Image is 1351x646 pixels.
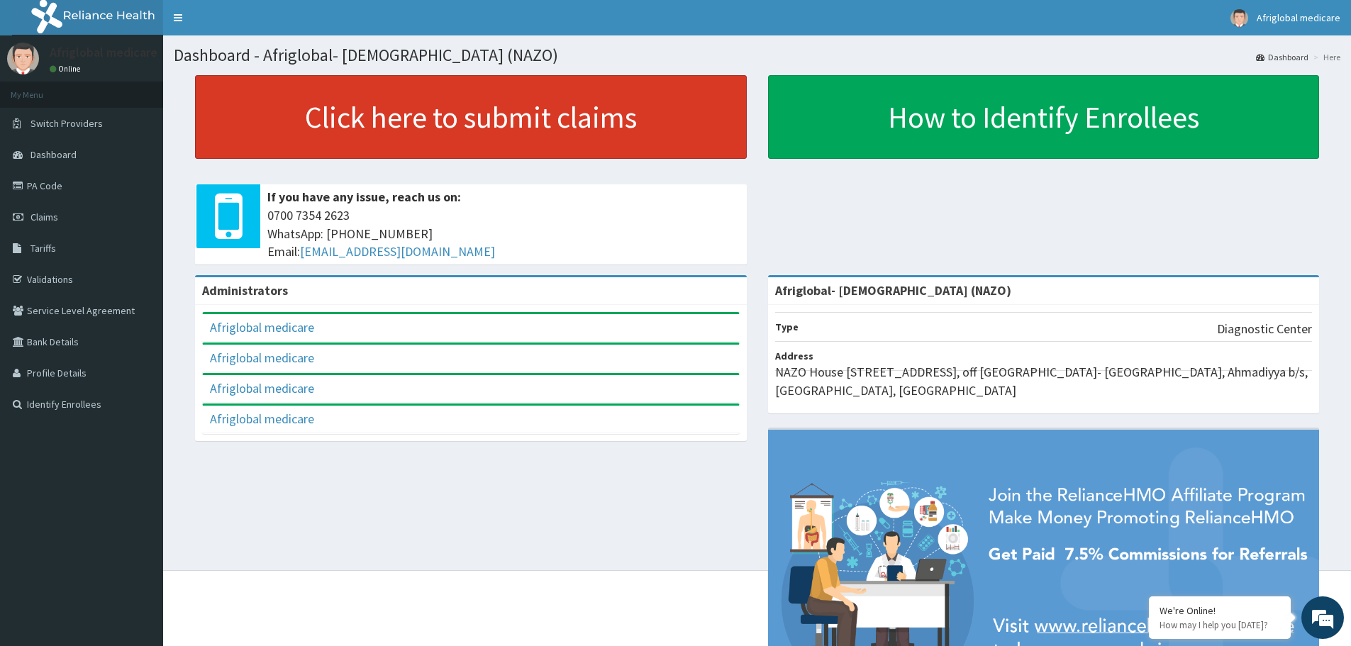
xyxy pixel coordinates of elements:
b: Address [775,350,813,362]
span: Tariffs [30,242,56,255]
strong: Afriglobal- [DEMOGRAPHIC_DATA] (NAZO) [775,282,1011,299]
div: We're Online! [1160,604,1280,617]
a: Afriglobal medicare [210,350,314,366]
a: Online [50,64,84,74]
a: Dashboard [1256,51,1308,63]
b: Administrators [202,282,288,299]
p: NAZO House [STREET_ADDRESS], off [GEOGRAPHIC_DATA]- [GEOGRAPHIC_DATA], Ahmadiyya b/s, [GEOGRAPHIC... [775,363,1313,399]
span: Claims [30,211,58,223]
h1: Dashboard - Afriglobal- [DEMOGRAPHIC_DATA] (NAZO) [174,46,1340,65]
a: Afriglobal medicare [210,319,314,335]
span: Dashboard [30,148,77,161]
a: Afriglobal medicare [210,411,314,427]
img: User Image [7,43,39,74]
li: Here [1310,51,1340,63]
b: Type [775,321,799,333]
b: If you have any issue, reach us on: [267,189,461,205]
p: Afriglobal medicare [50,46,157,59]
span: Switch Providers [30,117,103,130]
p: Diagnostic Center [1217,320,1312,338]
span: Afriglobal medicare [1257,11,1340,24]
a: How to Identify Enrollees [768,75,1320,159]
a: [EMAIL_ADDRESS][DOMAIN_NAME] [300,243,495,260]
a: Click here to submit claims [195,75,747,159]
span: 0700 7354 2623 WhatsApp: [PHONE_NUMBER] Email: [267,206,740,261]
p: How may I help you today? [1160,619,1280,631]
a: Afriglobal medicare [210,380,314,396]
img: User Image [1230,9,1248,27]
